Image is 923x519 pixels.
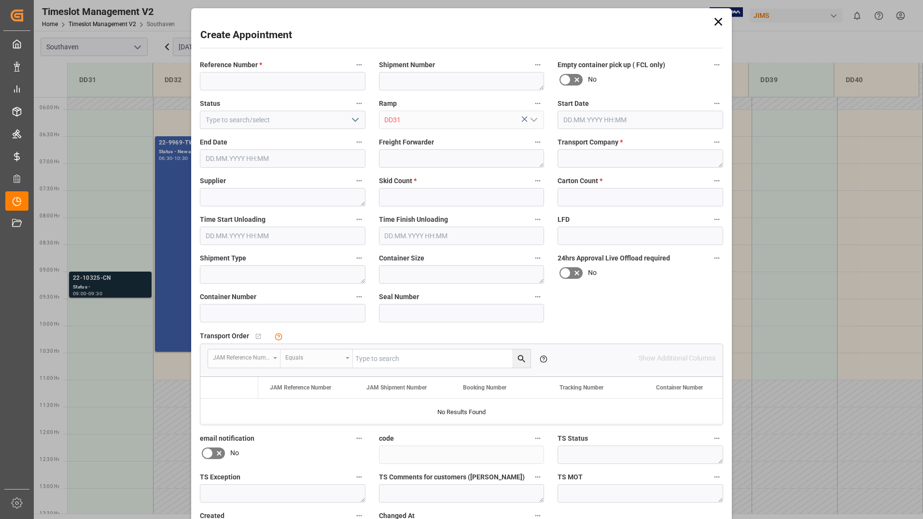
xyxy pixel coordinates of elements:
button: open menu [347,113,362,128]
button: open menu [526,113,541,128]
span: Status [200,99,220,109]
span: Reference Number [200,60,262,70]
span: Ramp [379,99,397,109]
input: Type to search/select [379,111,545,129]
span: Container Number [200,292,256,302]
span: End Date [200,137,227,147]
button: Carton Count * [711,174,723,187]
button: Reference Number * [353,58,365,71]
span: Seal Number [379,292,419,302]
button: Container Number [353,290,365,303]
button: Container Size [531,252,544,264]
span: Container Size [379,253,424,263]
span: LFD [558,215,570,225]
button: Empty container pick up ( FCL only) [711,58,723,71]
button: End Date [353,136,365,148]
span: Time Finish Unloading [379,215,448,225]
button: Time Finish Unloading [531,213,544,226]
span: Start Date [558,99,589,109]
button: TS MOT [711,471,723,483]
button: Ramp [531,97,544,110]
button: TS Comments for customers ([PERSON_NAME]) [531,471,544,483]
span: Container Number [656,384,703,391]
input: DD.MM.YYYY HH:MM [558,111,723,129]
button: Seal Number [531,290,544,303]
button: open menu [280,349,353,368]
input: DD.MM.YYYY HH:MM [200,227,365,245]
input: Type to search/select [200,111,365,129]
span: email notification [200,433,254,444]
span: Supplier [200,176,226,186]
span: TS MOT [558,472,583,482]
div: Equals [285,351,342,362]
span: JAM Reference Number [270,384,331,391]
button: Skid Count * [531,174,544,187]
span: No [588,268,597,278]
button: Start Date [711,97,723,110]
span: code [379,433,394,444]
span: TS Exception [200,472,240,482]
span: No [230,448,239,458]
button: Time Start Unloading [353,213,365,226]
button: Shipment Type [353,252,365,264]
span: JAM Shipment Number [366,384,427,391]
input: DD.MM.YYYY HH:MM [379,227,545,245]
button: Shipment Number [531,58,544,71]
span: Skid Count [379,176,417,186]
button: Status [353,97,365,110]
button: LFD [711,213,723,226]
span: 24hrs Approval Live Offload required [558,253,670,263]
span: Transport Company [558,137,623,147]
span: Booking Number [463,384,506,391]
span: Shipment Number [379,60,435,70]
input: DD.MM.YYYY HH:MM [200,149,365,168]
button: open menu [208,349,280,368]
span: No [588,74,597,85]
h2: Create Appointment [200,28,292,43]
div: JAM Reference Number [213,351,270,362]
button: Transport Company * [711,136,723,148]
span: Transport Order [200,331,249,341]
button: Supplier [353,174,365,187]
span: Empty container pick up ( FCL only) [558,60,665,70]
span: TS Status [558,433,588,444]
span: Freight Forwarder [379,137,434,147]
button: Freight Forwarder [531,136,544,148]
span: Time Start Unloading [200,215,266,225]
span: Shipment Type [200,253,246,263]
input: Type to search [353,349,531,368]
button: TS Exception [353,471,365,483]
button: code [531,432,544,445]
button: TS Status [711,432,723,445]
span: TS Comments for customers ([PERSON_NAME]) [379,472,525,482]
button: search button [512,349,531,368]
span: Tracking Number [559,384,603,391]
button: 24hrs Approval Live Offload required [711,252,723,264]
span: Carton Count [558,176,602,186]
button: email notification [353,432,365,445]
